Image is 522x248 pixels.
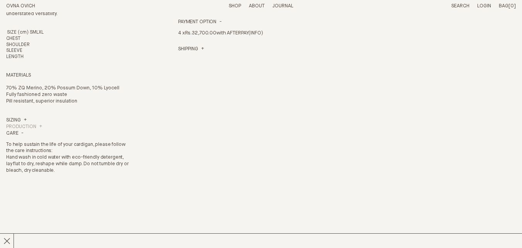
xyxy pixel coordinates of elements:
[229,3,241,9] a: Shop
[6,36,30,42] td: CHEST
[499,3,508,9] span: Bag
[178,26,301,46] div: 4 x with AFTERPAY
[6,142,129,174] p: To help sustain the life of your cardigan, please follow the care instructions: Hand wash in cold...
[178,46,204,53] a: Shipping
[6,130,24,137] summary: Care
[6,42,30,48] td: SHOULDER
[6,54,30,60] td: LENGTH
[249,3,265,10] summary: About
[6,30,30,36] th: SIZE (cm)
[36,30,39,36] th: L
[6,117,27,124] a: Sizing
[477,3,491,9] a: Login
[6,3,35,9] a: Home
[6,72,129,79] h4: Materials
[32,30,36,36] th: M
[272,3,293,9] a: Journal
[39,30,44,36] th: XL
[185,31,216,36] span: Rs.32,700.00
[248,31,263,36] a: (INFO)
[6,48,30,54] td: SLEEVE
[451,3,469,9] a: Search
[178,19,222,26] summary: Payment Option
[6,85,129,105] p: 70% ZQ Merino, 20% Possum Down, 10% Lyocell Fully fashioned zero waste Pill resistant, superior i...
[6,124,42,130] summary: Production
[30,30,32,36] th: S
[508,3,516,9] span: [0]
